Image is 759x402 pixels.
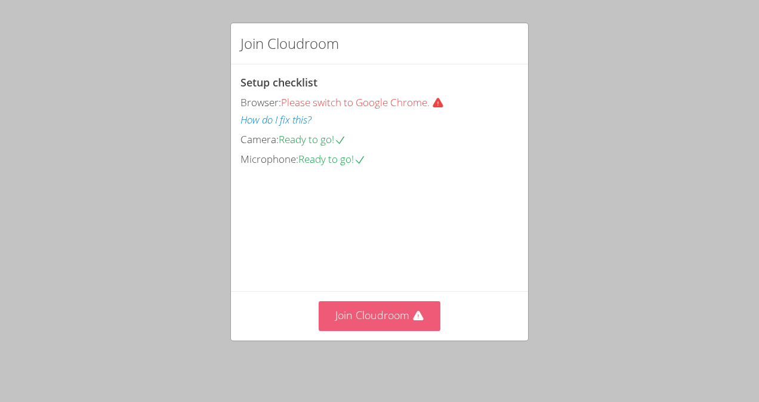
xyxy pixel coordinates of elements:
button: How do I fix this? [240,112,311,129]
span: Please switch to Google Chrome. [281,95,449,109]
span: Camera: [240,132,279,146]
span: Ready to go! [279,132,346,146]
span: Microphone: [240,152,298,166]
h2: Join Cloudroom [240,33,339,54]
span: Setup checklist [240,75,317,89]
button: Join Cloudroom [319,301,441,330]
span: Ready to go! [298,152,366,166]
span: Browser: [240,95,281,109]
